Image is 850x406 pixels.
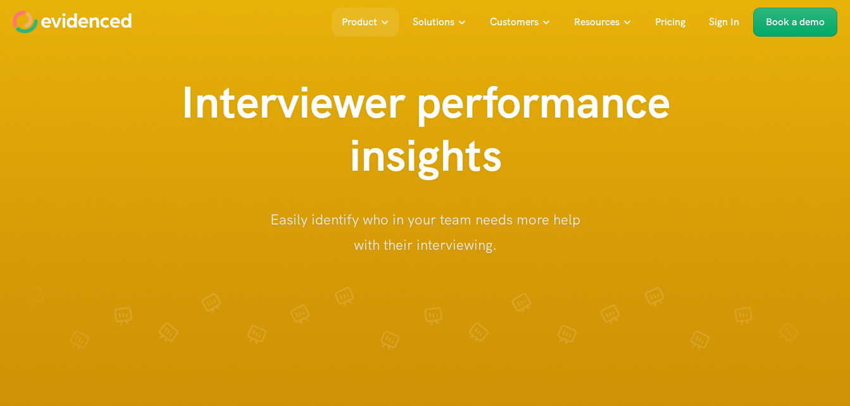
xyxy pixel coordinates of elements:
[646,8,695,37] a: Pricing
[13,11,132,34] a: Home
[766,14,825,30] p: Book a demo
[490,14,539,30] p: Customers
[753,8,837,37] a: Book a demo
[574,14,620,30] p: Resources
[267,207,584,257] p: Easily identify who in your team needs more help with their interviewing.
[709,14,739,30] p: Sign In
[342,14,377,30] p: Product
[655,14,685,30] p: Pricing
[699,8,749,37] a: Sign In
[172,76,678,182] h1: Interviewer performance insights
[413,14,454,30] p: Solutions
